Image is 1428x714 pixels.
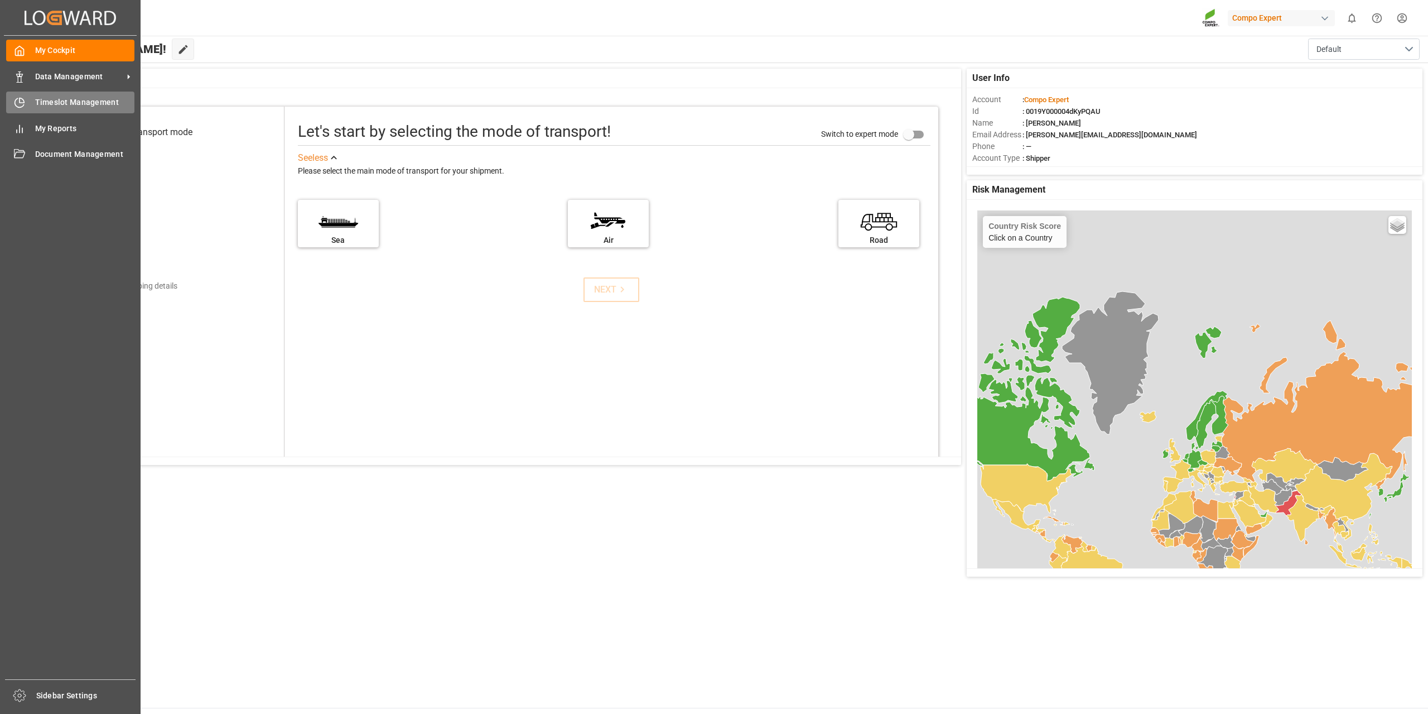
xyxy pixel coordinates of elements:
[583,277,639,302] button: NEXT
[1022,107,1101,116] span: : 0019Y000004dKyPQAU
[298,151,328,165] div: See less
[36,690,136,702] span: Sidebar Settings
[303,234,373,246] div: Sea
[6,117,134,139] a: My Reports
[821,130,898,138] span: Switch to expert mode
[35,148,135,160] span: Document Management
[35,97,135,108] span: Timeslot Management
[844,234,914,246] div: Road
[298,165,930,178] div: Please select the main mode of transport for your shipment.
[1202,8,1220,28] img: Screenshot%202023-09-29%20at%2010.02.21.png_1712312052.png
[1364,6,1390,31] button: Help Center
[1022,95,1069,104] span: :
[594,283,628,296] div: NEXT
[6,40,134,61] a: My Cockpit
[1022,154,1050,162] span: : Shipper
[1022,142,1031,151] span: : —
[6,92,134,113] a: Timeslot Management
[1388,216,1406,234] a: Layers
[972,106,1022,117] span: Id
[972,152,1022,164] span: Account Type
[35,45,135,56] span: My Cockpit
[573,234,643,246] div: Air
[1022,119,1081,127] span: : [PERSON_NAME]
[35,71,123,83] span: Data Management
[988,222,1061,242] div: Click on a Country
[1228,10,1335,26] div: Compo Expert
[1228,7,1339,28] button: Compo Expert
[1024,95,1069,104] span: Compo Expert
[972,117,1022,129] span: Name
[108,280,177,292] div: Add shipping details
[972,183,1045,197] span: Risk Management
[988,222,1061,231] h4: Country Risk Score
[1316,44,1342,55] span: Default
[972,94,1022,106] span: Account
[972,71,1010,85] span: User Info
[1022,131,1197,139] span: : [PERSON_NAME][EMAIL_ADDRESS][DOMAIN_NAME]
[35,123,135,135] span: My Reports
[298,120,611,143] div: Let's start by selecting the mode of transport!
[1308,39,1420,60] button: open menu
[6,143,134,165] a: Document Management
[106,126,192,139] div: Select transport mode
[972,129,1022,141] span: Email Address
[1339,6,1364,31] button: show 0 new notifications
[972,141,1022,152] span: Phone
